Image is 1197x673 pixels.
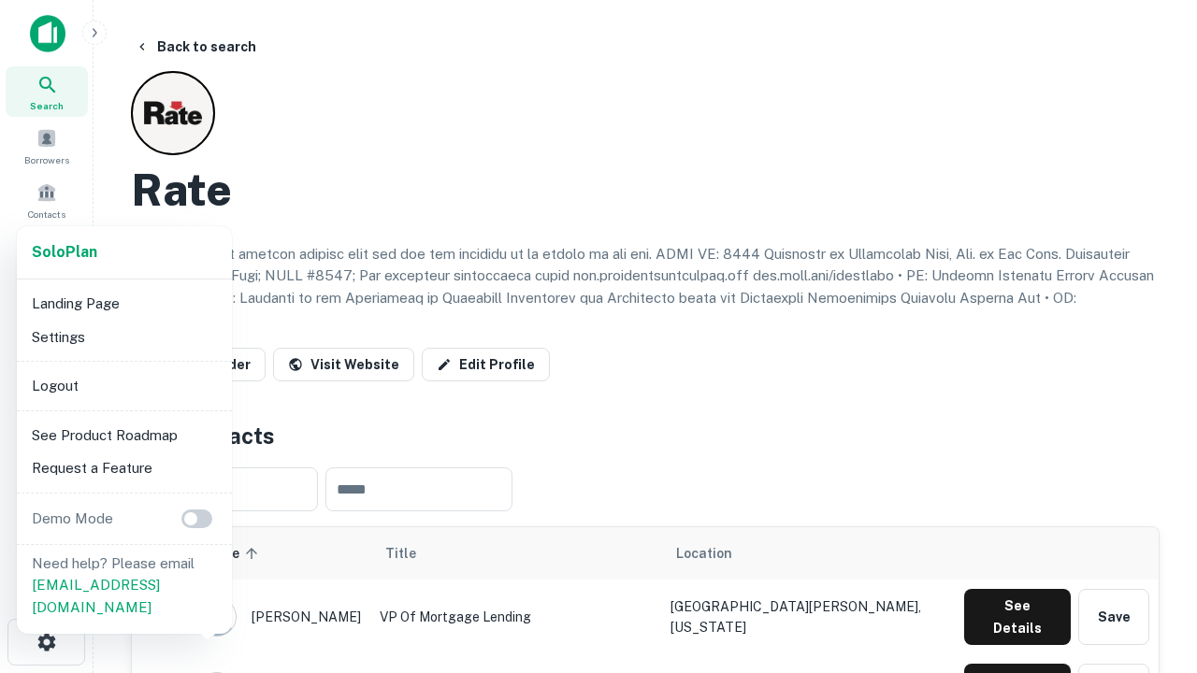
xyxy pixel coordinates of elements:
li: Logout [24,369,224,403]
li: See Product Roadmap [24,419,224,452]
p: Need help? Please email [32,552,217,619]
iframe: Chat Widget [1103,464,1197,553]
strong: Solo Plan [32,243,97,261]
p: Demo Mode [24,508,121,530]
li: Request a Feature [24,451,224,485]
li: Landing Page [24,287,224,321]
li: Settings [24,321,224,354]
a: SoloPlan [32,241,97,264]
a: [EMAIL_ADDRESS][DOMAIN_NAME] [32,577,160,615]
